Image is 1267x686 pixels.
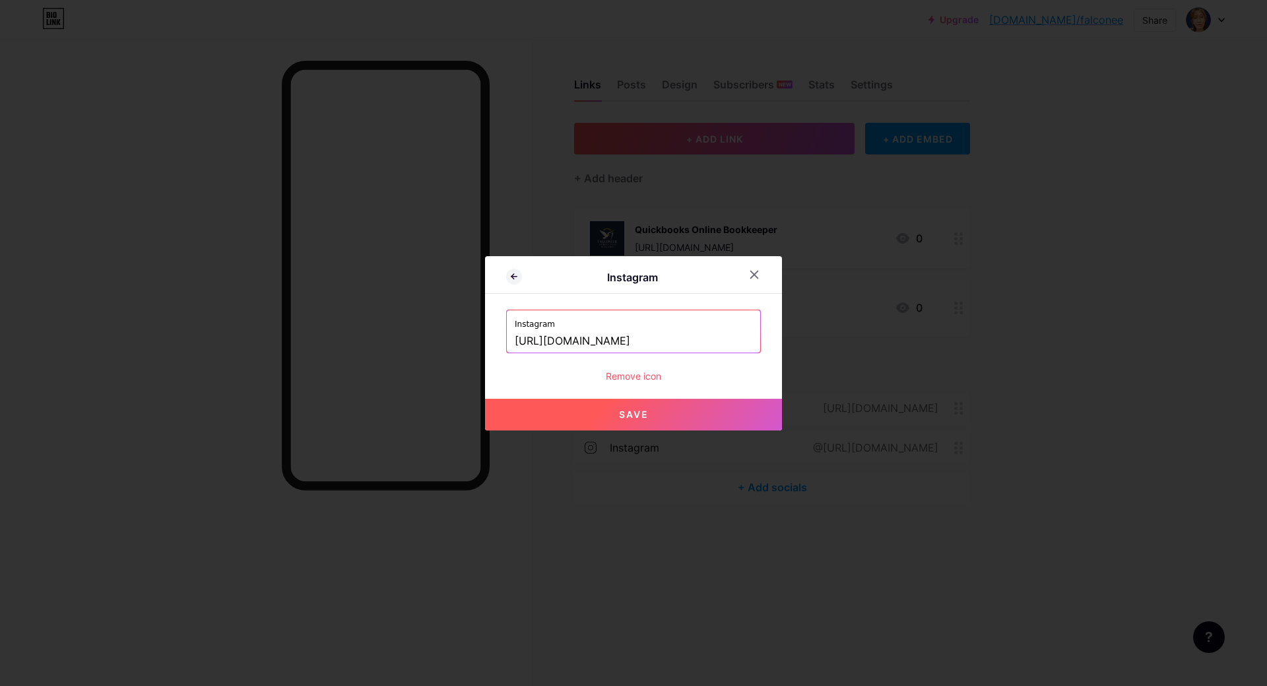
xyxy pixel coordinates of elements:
input: Instagram username [515,330,752,353]
span: Save [619,409,649,420]
div: Instagram [522,269,742,285]
label: Instagram [515,310,752,330]
div: Remove icon [506,369,761,383]
button: Save [485,399,782,430]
